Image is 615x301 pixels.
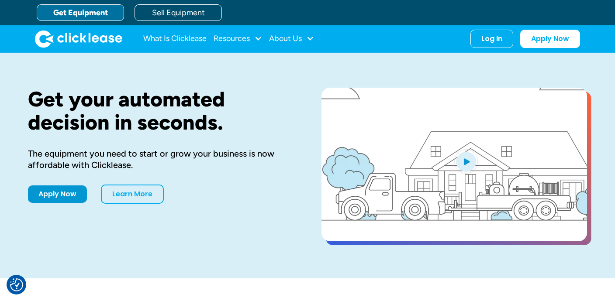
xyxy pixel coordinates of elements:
a: Learn More [101,185,164,204]
a: Get Equipment [37,4,124,21]
a: Apply Now [520,30,580,48]
img: Blue play button logo on a light blue circular background [454,149,478,174]
a: open lightbox [321,88,587,241]
a: Apply Now [28,185,87,203]
a: Sell Equipment [135,4,222,21]
a: home [35,30,122,48]
h1: Get your automated decision in seconds. [28,88,294,134]
a: What Is Clicklease [143,30,207,48]
button: Consent Preferences [10,278,23,291]
div: Log In [481,34,502,43]
div: Resources [214,30,262,48]
div: The equipment you need to start or grow your business is now affordable with Clicklease. [28,148,294,171]
div: About Us [269,30,314,48]
img: Clicklease logo [35,30,122,48]
img: Revisit consent button [10,278,23,291]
